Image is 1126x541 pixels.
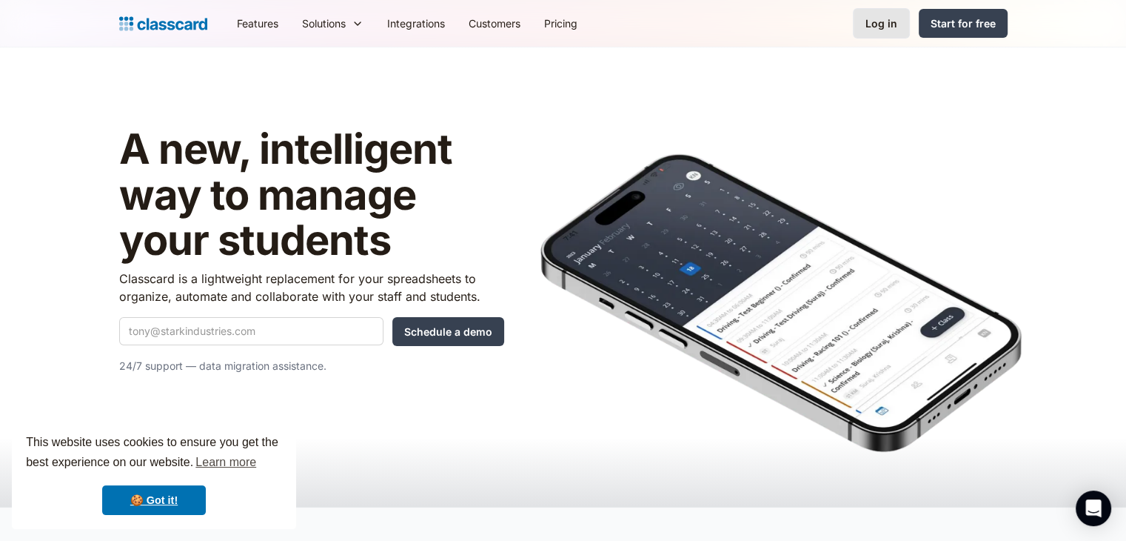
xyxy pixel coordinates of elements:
[119,13,207,34] a: Logo
[119,317,383,345] input: tony@starkindustries.com
[375,7,457,40] a: Integrations
[865,16,897,31] div: Log in
[119,317,504,346] form: Quick Demo Form
[457,7,532,40] a: Customers
[931,16,996,31] div: Start for free
[193,451,258,474] a: learn more about cookies
[532,7,589,40] a: Pricing
[119,127,504,264] h1: A new, intelligent way to manage your students
[1076,491,1111,526] div: Open Intercom Messenger
[302,16,346,31] div: Solutions
[853,8,910,39] a: Log in
[26,434,282,474] span: This website uses cookies to ensure you get the best experience on our website.
[392,317,504,346] input: Schedule a demo
[225,7,290,40] a: Features
[102,485,206,515] a: dismiss cookie message
[919,9,1008,38] a: Start for free
[290,7,375,40] div: Solutions
[12,419,296,529] div: cookieconsent
[119,357,504,375] p: 24/7 support — data migration assistance.
[119,270,504,305] p: Classcard is a lightweight replacement for your spreadsheets to organize, automate and collaborat...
